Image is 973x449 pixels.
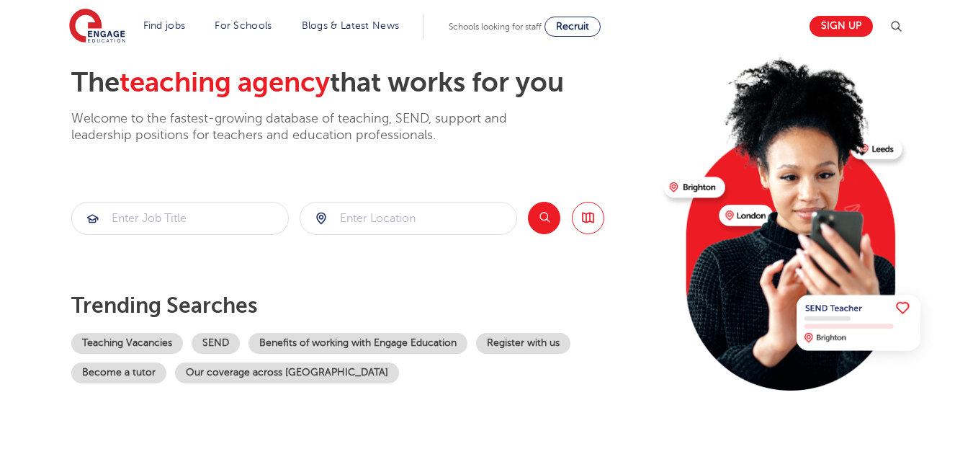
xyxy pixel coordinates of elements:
[556,21,589,32] span: Recruit
[71,363,166,383] a: Become a tutor
[248,333,467,354] a: Benefits of working with Engage Education
[215,20,272,31] a: For Schools
[71,66,653,99] h2: The that works for you
[71,202,289,235] div: Submit
[810,16,873,37] a: Sign up
[71,293,653,319] p: Trending searches
[449,22,542,32] span: Schools looking for staff
[528,202,560,234] button: Search
[143,20,186,31] a: Find jobs
[476,333,570,354] a: Register with us
[300,203,516,234] input: Submit
[71,333,183,354] a: Teaching Vacancies
[71,110,547,144] p: Welcome to the fastest-growing database of teaching, SEND, support and leadership positions for t...
[72,203,288,234] input: Submit
[69,9,125,45] img: Engage Education
[192,333,240,354] a: SEND
[120,67,330,98] span: teaching agency
[300,202,517,235] div: Submit
[302,20,400,31] a: Blogs & Latest News
[175,363,399,383] a: Our coverage across [GEOGRAPHIC_DATA]
[544,17,601,37] a: Recruit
